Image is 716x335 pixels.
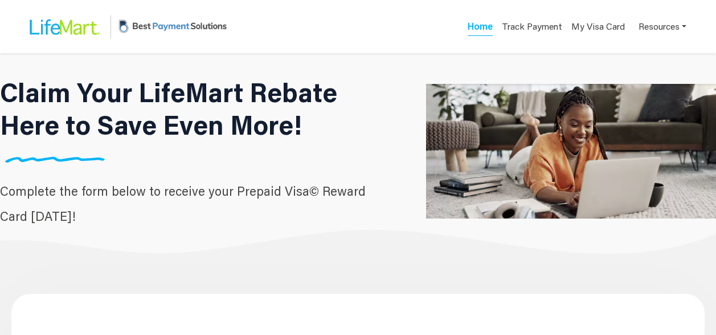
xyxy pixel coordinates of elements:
a: My Visa Card [571,15,625,38]
img: BPS Logo [116,7,230,46]
a: Track Payment [502,20,562,37]
a: Home [468,20,493,36]
img: LifeMart Logo [21,9,106,45]
img: LifeMart Hero [426,30,716,272]
a: Resources [639,15,686,38]
a: LifeMart LogoBPS Logo [21,7,230,46]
